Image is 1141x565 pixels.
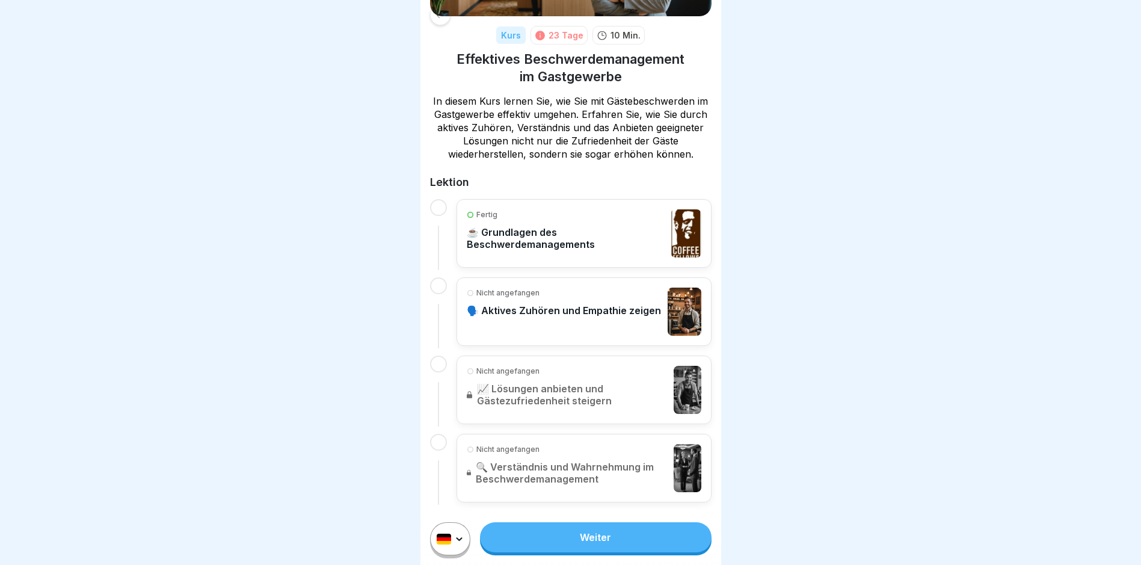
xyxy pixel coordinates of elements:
img: de.svg [437,534,451,545]
a: Nicht angefangen🗣️ Aktives Zuhören und Empathie zeigen [467,288,701,336]
p: ☕️ Grundlagen des Beschwerdemanagements [467,226,665,250]
div: 23 Tage [549,29,583,42]
h2: Lektion [430,175,712,190]
div: Kurs [496,26,526,44]
h1: Effektives Beschwerdemanagement im Gastgewerbe [430,51,712,85]
p: 10 Min. [610,29,641,42]
p: Nicht angefangen [476,288,540,298]
p: 🗣️ Aktives Zuhören und Empathie zeigen [467,304,661,316]
p: In diesem Kurs lernen Sie, wie Sie mit Gästebeschwerden im Gastgewerbe effektiv umgehen. Erfahren... [430,94,712,161]
a: Weiter [480,522,711,552]
p: Fertig [476,209,497,220]
img: un2zo8gwjw2r183fj47yo8qo.png [668,288,701,336]
a: Fertig☕️ Grundlagen des Beschwerdemanagements [467,209,701,258]
img: gb96reet5whwfoh1zplggrqk.png [671,209,701,258]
